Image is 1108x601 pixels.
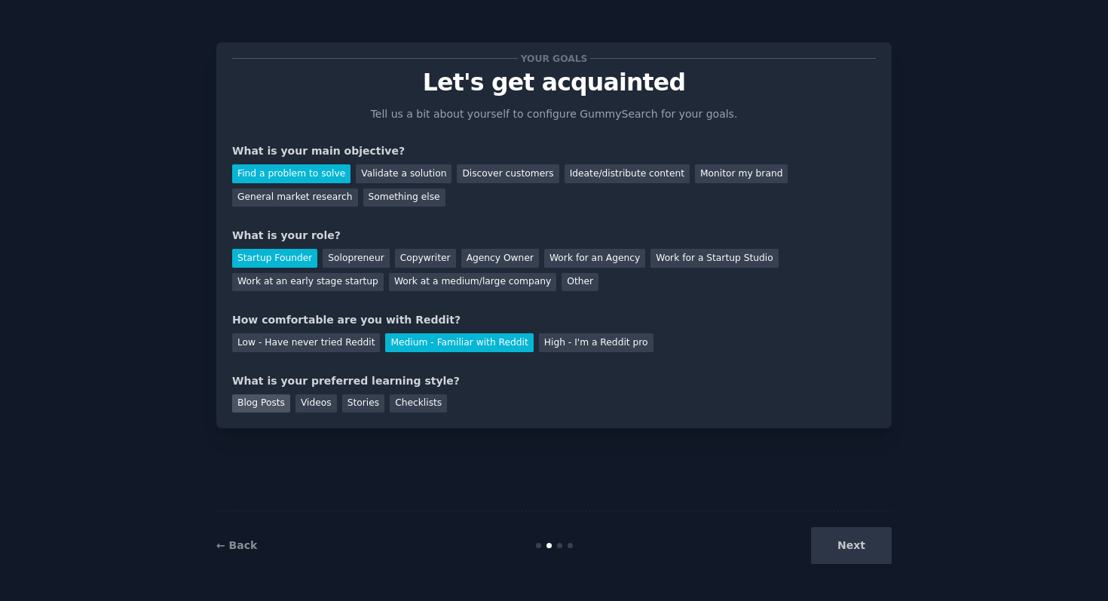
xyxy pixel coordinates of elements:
[650,249,778,268] div: Work for a Startup Studio
[232,273,384,292] div: Work at an early stage startup
[518,51,590,66] span: Your goals
[232,189,358,207] div: General market research
[457,164,559,183] div: Discover customers
[342,394,384,413] div: Stories
[232,312,876,328] div: How comfortable are you with Reddit?
[232,228,876,244] div: What is your role?
[565,164,690,183] div: Ideate/distribute content
[232,333,380,352] div: Low - Have never tried Reddit
[356,164,451,183] div: Validate a solution
[389,273,556,292] div: Work at a medium/large company
[395,249,456,268] div: Copywriter
[695,164,788,183] div: Monitor my brand
[216,539,257,551] a: ← Back
[390,394,447,413] div: Checklists
[232,69,876,96] p: Let's get acquainted
[364,106,744,122] p: Tell us a bit about yourself to configure GummySearch for your goals.
[232,373,876,389] div: What is your preferred learning style?
[323,249,389,268] div: Solopreneur
[295,394,337,413] div: Videos
[232,394,290,413] div: Blog Posts
[232,164,350,183] div: Find a problem to solve
[461,249,539,268] div: Agency Owner
[232,249,317,268] div: Startup Founder
[385,333,533,352] div: Medium - Familiar with Reddit
[232,143,876,159] div: What is your main objective?
[363,189,445,207] div: Something else
[539,333,653,352] div: High - I'm a Reddit pro
[562,273,598,292] div: Other
[544,249,645,268] div: Work for an Agency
